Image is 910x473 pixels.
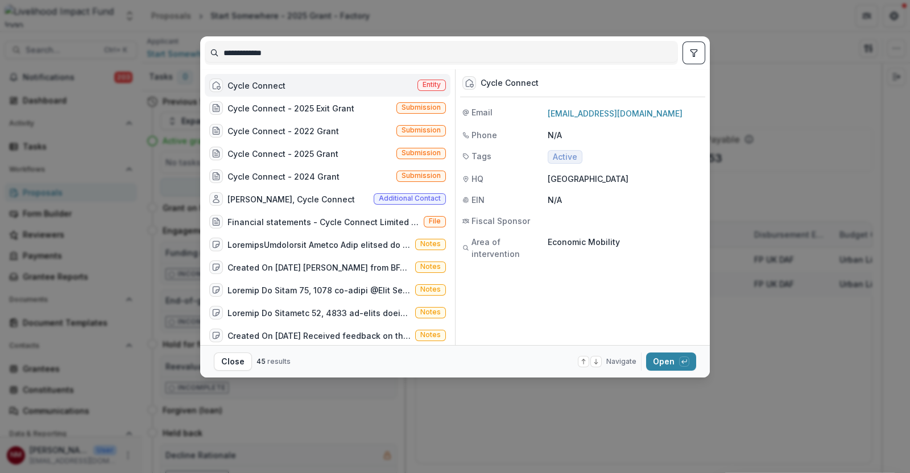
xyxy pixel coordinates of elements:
span: Navigate [606,356,636,367]
span: EIN [471,194,485,206]
div: Created On [DATE] [PERSON_NAME] from BFA met with Cycle Connect on zoom. Currently lending to 12,... [227,262,411,273]
span: Area of intervention [471,236,548,260]
span: File [429,217,441,225]
p: Economic Mobility [548,236,703,248]
button: Open [646,352,696,371]
div: Loremip Do Sitam 75, 1078 co-adipi @Elit Seddo @Eiusm Te'inci @Utla Etdolo M aliquae Admi ve Quis... [227,284,411,296]
button: toggle filters [682,42,705,64]
span: Tags [471,150,491,162]
p: N/A [548,194,703,206]
span: 45 [257,357,266,366]
span: Fiscal Sponsor [471,215,530,227]
span: Phone [471,129,497,141]
span: Notes [420,331,441,339]
span: Notes [420,285,441,293]
span: Notes [420,263,441,271]
span: Notes [420,308,441,316]
div: [PERSON_NAME], Cycle Connect [227,193,355,205]
p: [GEOGRAPHIC_DATA] [548,173,703,185]
a: [EMAIL_ADDRESS][DOMAIN_NAME] [548,109,682,118]
div: Cycle Connect - 2024 Grant [227,171,340,182]
div: Cycle Connect [481,78,539,88]
span: Notes [420,240,441,248]
span: Entity [423,81,441,89]
div: Financial statements - Cycle Connect Limited FY [PHONE_NUMBER][DATE]_signedEO.pdf [227,216,419,228]
span: results [267,357,291,366]
span: Additional contact [379,194,441,202]
span: Active [553,152,577,162]
div: Loremip Do Sitametc 52, 4833 ad-elits doeiu, tem, inc utl Etdolo magnaaliq enima minimve 8. quis ... [227,307,411,319]
div: Cycle Connect - 2025 Grant [227,148,338,160]
span: Submission [402,126,441,134]
div: Cycle Connect - 2025 Exit Grant [227,102,354,114]
span: Submission [402,149,441,157]
p: N/A [548,129,703,141]
div: LoremipsUmdolorsit Ametco Adip elitsed do eiusmodtemp incidid utl EtdolOremagn aliqu en admi veni... [227,239,411,251]
span: Email [471,106,493,118]
span: Submission [402,172,441,180]
div: Created On [DATE] Received feedback on the research questionnaires, and are hoping to get in the ... [227,330,411,342]
span: HQ [471,173,483,185]
div: Cycle Connect - 2022 Grant [227,125,339,137]
span: Submission [402,103,441,111]
div: Cycle Connect [227,80,286,92]
button: Close [214,352,252,371]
